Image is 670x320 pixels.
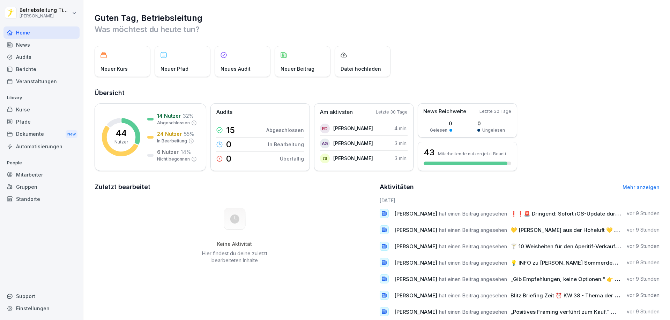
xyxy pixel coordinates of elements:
[20,7,70,13] p: Betriebsleitung Timmendorf
[157,130,182,138] p: 24 Nutzer
[380,182,414,192] h2: Aktivitäten
[161,65,188,72] p: Neuer Pfad
[3,290,80,302] div: Support
[3,193,80,205] a: Standorte
[394,292,437,299] span: [PERSON_NAME]
[423,108,466,116] p: News Reichweite
[216,108,232,116] p: Audits
[376,109,408,115] p: Letzte 30 Tage
[226,140,231,149] p: 0
[627,226,660,233] p: vor 9 Stunden
[226,155,231,163] p: 0
[395,155,408,162] p: 3 min.
[627,308,660,315] p: vor 9 Stunden
[438,151,506,156] p: Mitarbeitende nutzen jetzt Bounti
[439,309,507,315] span: hat einen Beitrag angesehen
[266,126,304,134] p: Abgeschlossen
[439,292,507,299] span: hat einen Beitrag angesehen
[333,155,373,162] p: [PERSON_NAME]
[430,120,452,127] p: 0
[479,108,511,115] p: Letzte 30 Tage
[3,169,80,181] a: Mitarbeiter
[627,275,660,282] p: vor 9 Stunden
[394,309,437,315] span: [PERSON_NAME]
[184,130,194,138] p: 55 %
[430,127,447,133] p: Gelesen
[3,75,80,87] a: Veranstaltungen
[280,155,304,162] p: Überfällig
[281,65,314,72] p: Neuer Beitrag
[394,125,408,132] p: 4 min.
[380,197,660,204] h6: [DATE]
[320,139,330,148] div: AG
[394,243,437,250] span: [PERSON_NAME]
[394,259,437,266] span: [PERSON_NAME]
[320,108,353,116] p: Am aktivsten
[320,124,330,133] div: RD
[394,210,437,217] span: [PERSON_NAME]
[3,63,80,75] a: Berichte
[199,250,270,264] p: Hier findest du deine zuletzt bearbeiteten Inhalte
[199,241,270,247] h5: Keine Aktivität
[157,148,179,156] p: 6 Nutzer
[627,292,660,299] p: vor 9 Stunden
[3,39,80,51] a: News
[623,184,660,190] a: Mehr anzeigen
[183,112,194,119] p: 32 %
[95,13,660,24] h1: Guten Tag, Betriebsleitung
[221,65,251,72] p: Neues Audit
[3,128,80,141] div: Dokumente
[268,141,304,148] p: In Bearbeitung
[627,243,660,250] p: vor 9 Stunden
[157,112,181,119] p: 14 Nutzer
[627,210,660,217] p: vor 9 Stunden
[3,51,80,63] a: Audits
[20,14,70,18] p: [PERSON_NAME]
[627,259,660,266] p: vor 9 Stunden
[157,138,187,144] p: In Bearbeitung
[95,182,375,192] h2: Zuletzt bearbeitet
[3,116,80,128] a: Pfade
[157,156,190,162] p: Nicht begonnen
[394,276,437,282] span: [PERSON_NAME]
[114,139,128,145] p: Nutzer
[3,26,80,39] a: Home
[66,130,77,138] div: New
[116,129,127,138] p: 44
[394,227,437,233] span: [PERSON_NAME]
[3,157,80,169] p: People
[320,154,330,163] div: OI
[333,125,373,132] p: [PERSON_NAME]
[439,276,507,282] span: hat einen Beitrag angesehen
[3,181,80,193] a: Gruppen
[477,120,505,127] p: 0
[3,103,80,116] a: Kurse
[424,147,434,158] h3: 43
[3,128,80,141] a: DokumenteNew
[157,120,190,126] p: Abgeschlossen
[439,227,507,233] span: hat einen Beitrag angesehen
[439,210,507,217] span: hat einen Beitrag angesehen
[395,140,408,147] p: 3 min.
[95,88,660,98] h2: Übersicht
[3,92,80,103] p: Library
[3,140,80,153] a: Automatisierungen
[226,126,235,134] p: 15
[181,148,191,156] p: 14 %
[95,24,660,35] p: Was möchtest du heute tun?
[482,127,505,133] p: Ungelesen
[3,302,80,314] a: Einstellungen
[439,259,507,266] span: hat einen Beitrag angesehen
